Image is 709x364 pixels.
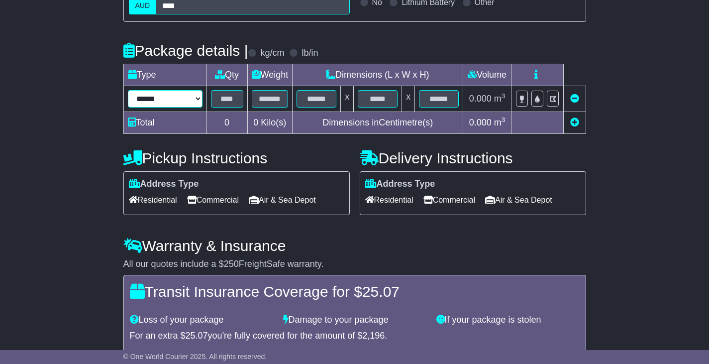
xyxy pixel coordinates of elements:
div: For an extra $ you're fully covered for the amount of $ . [130,331,580,342]
h4: Pickup Instructions [123,150,350,166]
label: Address Type [129,179,199,190]
label: lb/in [302,48,318,59]
h4: Warranty & Insurance [123,238,586,254]
span: Residential [129,192,177,208]
span: Air & Sea Depot [485,192,552,208]
span: m [494,94,506,104]
sup: 3 [502,116,506,123]
span: Commercial [187,192,239,208]
h4: Transit Insurance Coverage for $ [130,283,580,300]
span: 0.000 [469,94,492,104]
label: Address Type [365,179,435,190]
span: Commercial [423,192,475,208]
span: © One World Courier 2025. All rights reserved. [123,353,267,361]
div: All our quotes include a $ FreightSafe warranty. [123,259,586,270]
span: m [494,118,506,127]
label: kg/cm [260,48,284,59]
span: 0 [253,118,258,127]
span: 250 [224,259,239,269]
td: Dimensions (L x W x H) [293,64,463,86]
span: 25.07 [186,331,208,341]
span: 2,196 [362,331,385,341]
td: Type [123,64,206,86]
td: x [402,86,415,112]
span: 0.000 [469,118,492,127]
td: Weight [247,64,293,86]
span: 25.07 [362,283,400,300]
sup: 3 [502,92,506,100]
div: Loss of your package [125,315,278,326]
h4: Delivery Instructions [360,150,586,166]
td: Volume [463,64,511,86]
td: Total [123,112,206,134]
a: Add new item [570,118,579,127]
td: Kilo(s) [247,112,293,134]
a: Remove this item [570,94,579,104]
td: Dimensions in Centimetre(s) [293,112,463,134]
td: Qty [206,64,247,86]
h4: Package details | [123,42,248,59]
span: Air & Sea Depot [249,192,316,208]
td: 0 [206,112,247,134]
div: Damage to your package [278,315,431,326]
span: Residential [365,192,413,208]
td: x [341,86,354,112]
div: If your package is stolen [431,315,585,326]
